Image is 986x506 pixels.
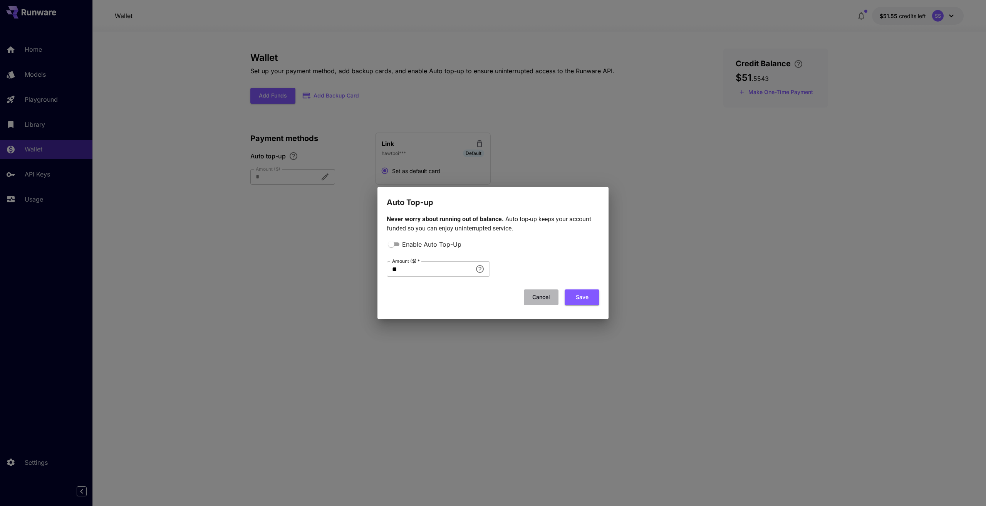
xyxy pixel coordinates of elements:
[377,187,609,208] h2: Auto Top-up
[524,289,558,305] button: Cancel
[565,289,599,305] button: Save
[387,215,599,233] p: Auto top-up keeps your account funded so you can enjoy uninterrupted service.
[387,215,505,223] span: Never worry about running out of balance.
[392,258,420,264] label: Amount ($)
[402,240,461,249] span: Enable Auto Top-Up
